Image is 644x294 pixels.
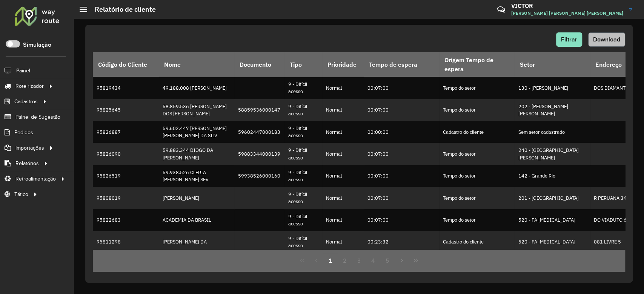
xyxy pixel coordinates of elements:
[93,121,159,143] td: 95826887
[15,175,56,183] span: Retroalimentação
[515,143,590,165] td: 240 - [GEOGRAPHIC_DATA][PERSON_NAME]
[159,231,234,253] td: [PERSON_NAME] DA
[159,99,234,121] td: 58.859.536 [PERSON_NAME] DOS [PERSON_NAME]
[322,187,364,209] td: Normal
[16,67,30,75] span: Painel
[284,165,322,187] td: 9 - Difícil acesso
[23,40,51,49] label: Simulação
[588,32,625,47] button: Download
[593,36,620,43] span: Download
[159,52,234,77] th: Nome
[439,231,515,253] td: Cadastro do cliente
[439,52,515,77] th: Origem Tempo de espera
[322,121,364,143] td: Normal
[234,52,284,77] th: Documento
[93,143,159,165] td: 95826090
[515,77,590,99] td: 130 - [PERSON_NAME]
[515,165,590,187] td: 142 - Grande Rio
[366,253,380,268] button: 4
[159,209,234,231] td: ACADEMIA DA BRASIL
[159,77,234,99] td: 49.188.008 [PERSON_NAME]
[395,253,409,268] button: Next Page
[87,5,156,14] h2: Relatório de cliente
[364,143,439,165] td: 00:07:00
[511,10,623,17] span: [PERSON_NAME] [PERSON_NAME] [PERSON_NAME]
[322,99,364,121] td: Normal
[159,165,234,187] td: 59.938.526 CLERIA [PERSON_NAME] SEV
[493,2,509,18] a: Contato Rápido
[439,187,515,209] td: Tempo do setor
[338,253,352,268] button: 2
[364,209,439,231] td: 00:07:00
[556,32,582,47] button: Filtrar
[322,52,364,77] th: Prioridade
[15,113,60,121] span: Painel de Sugestão
[364,187,439,209] td: 00:07:00
[159,187,234,209] td: [PERSON_NAME]
[364,52,439,77] th: Tempo de espera
[515,99,590,121] td: 202 - [PERSON_NAME] [PERSON_NAME]
[234,143,284,165] td: 59883344000139
[234,121,284,143] td: 59602447000183
[93,187,159,209] td: 95808019
[14,129,33,136] span: Pedidos
[515,231,590,253] td: 520 - PA [MEDICAL_DATA]
[439,165,515,187] td: Tempo do setor
[93,52,159,77] th: Código do Cliente
[15,144,44,152] span: Importações
[322,209,364,231] td: Normal
[159,121,234,143] td: 59.602.447 [PERSON_NAME] [PERSON_NAME] DA SILV
[515,121,590,143] td: Sem setor cadastrado
[93,231,159,253] td: 95811298
[284,143,322,165] td: 9 - Difícil acesso
[14,98,38,106] span: Cadastros
[322,231,364,253] td: Normal
[511,2,623,9] h3: VICTOR
[439,143,515,165] td: Tempo do setor
[284,77,322,99] td: 9 - Difícil acesso
[15,159,39,167] span: Relatórios
[515,52,590,77] th: Setor
[364,231,439,253] td: 00:23:32
[284,209,322,231] td: 9 - Difícil acesso
[439,99,515,121] td: Tempo do setor
[352,253,366,268] button: 3
[561,36,577,43] span: Filtrar
[284,121,322,143] td: 9 - Difícil acesso
[234,165,284,187] td: 59938526000160
[93,77,159,99] td: 95819434
[15,82,44,90] span: Roteirizador
[380,253,395,268] button: 5
[322,165,364,187] td: Normal
[515,187,590,209] td: 201 - [GEOGRAPHIC_DATA]
[364,77,439,99] td: 00:07:00
[234,99,284,121] td: 58859536000147
[439,209,515,231] td: Tempo do setor
[323,253,338,268] button: 1
[364,165,439,187] td: 00:07:00
[284,231,322,253] td: 9 - Difícil acesso
[409,253,423,268] button: Last Page
[322,77,364,99] td: Normal
[439,77,515,99] td: Tempo do setor
[364,121,439,143] td: 00:00:00
[159,143,234,165] td: 59.883.344 DIOGO DA [PERSON_NAME]
[93,209,159,231] td: 95822683
[93,165,159,187] td: 95826519
[284,52,322,77] th: Tipo
[93,99,159,121] td: 95825645
[515,209,590,231] td: 520 - PA [MEDICAL_DATA]
[14,190,28,198] span: Tático
[364,99,439,121] td: 00:07:00
[284,187,322,209] td: 9 - Difícil acesso
[439,121,515,143] td: Cadastro do cliente
[284,99,322,121] td: 9 - Difícil acesso
[322,143,364,165] td: Normal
